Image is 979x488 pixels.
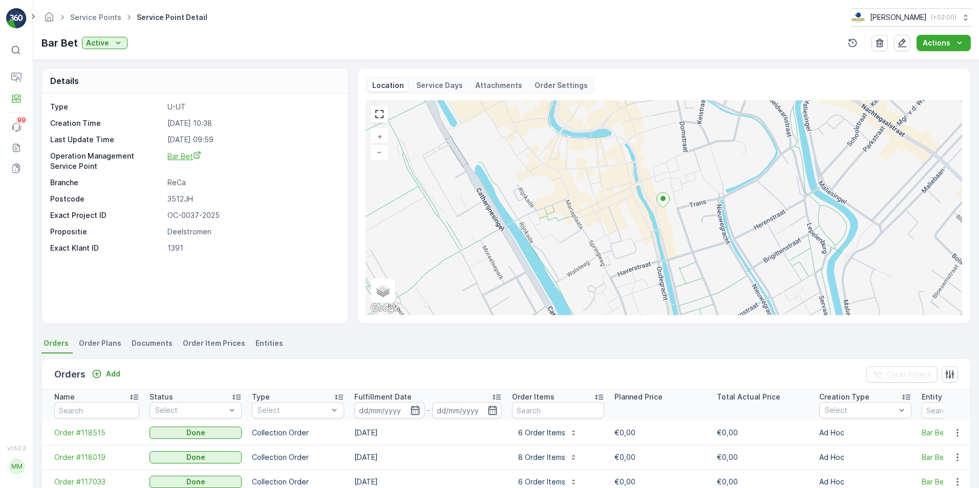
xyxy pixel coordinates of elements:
[535,80,588,91] p: Order Settings
[54,477,139,487] a: Order #117033
[186,452,205,462] p: Done
[614,477,635,486] span: €0,00
[614,428,635,437] span: €0,00
[9,458,25,475] div: MM
[717,428,738,437] span: €0,00
[368,302,402,315] a: Open this area in Google Maps (opens a new window)
[851,12,866,23] img: basis-logo_rgb2x.png
[512,392,555,402] p: Order Items
[167,152,201,161] span: Bar Bet
[354,392,412,402] p: Fulfillment Date
[167,118,337,128] p: [DATE] 10:38
[54,402,139,418] input: Search
[41,35,78,51] p: Bar Bet
[186,477,205,487] p: Done
[252,428,344,438] p: Collection Order
[106,369,120,379] p: Add
[50,178,163,188] p: Branche
[923,38,950,48] p: Actions
[819,477,911,487] p: Ad Hoc
[135,12,209,23] span: Service Point Detail
[354,402,424,418] input: dd/mm/yyyy
[44,338,69,348] span: Orders
[50,75,79,87] p: Details
[82,37,127,49] button: Active
[167,210,337,220] p: OC-0037-2025
[368,302,402,315] img: Google
[167,194,337,204] p: 3512JH
[50,135,163,145] p: Last Update Time
[17,116,26,124] p: 99
[50,118,163,128] p: Creation Time
[931,13,956,21] p: ( +02:00 )
[614,392,663,402] p: Planned Price
[372,129,387,144] a: Zoom In
[150,392,173,402] p: Status
[922,392,942,402] p: Entity
[150,451,242,463] button: Done
[851,8,971,27] button: [PERSON_NAME](+02:00)
[50,210,163,220] p: Exact Project ID
[167,243,337,253] p: 1391
[50,243,163,253] p: Exact Klant ID
[825,405,896,415] p: Select
[167,227,337,237] p: Deelstromen
[432,402,502,418] input: dd/mm/yyyy
[349,420,507,445] td: [DATE]
[167,151,337,171] a: Bar Bet
[150,427,242,439] button: Done
[50,227,163,237] p: Propositie
[512,402,604,418] input: Search
[252,392,270,402] p: Type
[54,452,139,462] a: Order #118019
[6,117,27,138] a: 99
[917,35,971,51] button: Actions
[717,453,738,461] span: €0,00
[819,392,869,402] p: Creation Type
[819,428,911,438] p: Ad Hoc
[167,178,337,188] p: ReCa
[50,194,163,204] p: Postcode
[6,453,27,480] button: MM
[50,151,163,171] p: Operation Management Service Point
[372,144,387,160] a: Zoom Out
[377,147,382,156] span: −
[252,452,344,462] p: Collection Order
[518,477,565,487] p: 6 Order Items
[717,392,780,402] p: Total Actual Price
[258,405,328,415] p: Select
[70,13,121,21] a: Service Points
[54,392,75,402] p: Name
[186,428,205,438] p: Done
[349,445,507,470] td: [DATE]
[86,38,109,48] p: Active
[372,80,404,91] p: Location
[167,102,337,112] p: U-UT
[132,338,173,348] span: Documents
[155,405,226,415] p: Select
[54,428,139,438] span: Order #118515
[372,106,387,122] a: View Fullscreen
[183,338,245,348] span: Order Item Prices
[50,102,163,112] p: Type
[614,453,635,461] span: €0,00
[475,80,522,91] p: Attachments
[150,476,242,488] button: Done
[887,369,931,380] p: Clear Filters
[416,80,463,91] p: Service Days
[88,368,124,380] button: Add
[167,135,337,145] p: [DATE] 09:59
[512,425,584,441] button: 6 Order Items
[717,477,738,486] span: €0,00
[256,338,283,348] span: Entities
[54,367,86,382] p: Orders
[518,428,565,438] p: 6 Order Items
[518,452,565,462] p: 8 Order Items
[870,12,927,23] p: [PERSON_NAME]
[866,366,938,383] button: Clear Filters
[44,15,55,24] a: Homepage
[6,8,27,29] img: logo
[6,445,27,451] span: v 1.52.2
